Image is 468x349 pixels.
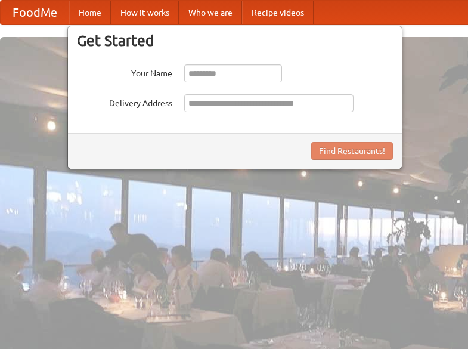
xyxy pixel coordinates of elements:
[179,1,242,24] a: Who we are
[77,94,172,109] label: Delivery Address
[77,64,172,79] label: Your Name
[242,1,314,24] a: Recipe videos
[1,1,69,24] a: FoodMe
[69,1,111,24] a: Home
[77,32,393,50] h3: Get Started
[111,1,179,24] a: How it works
[311,142,393,160] button: Find Restaurants!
